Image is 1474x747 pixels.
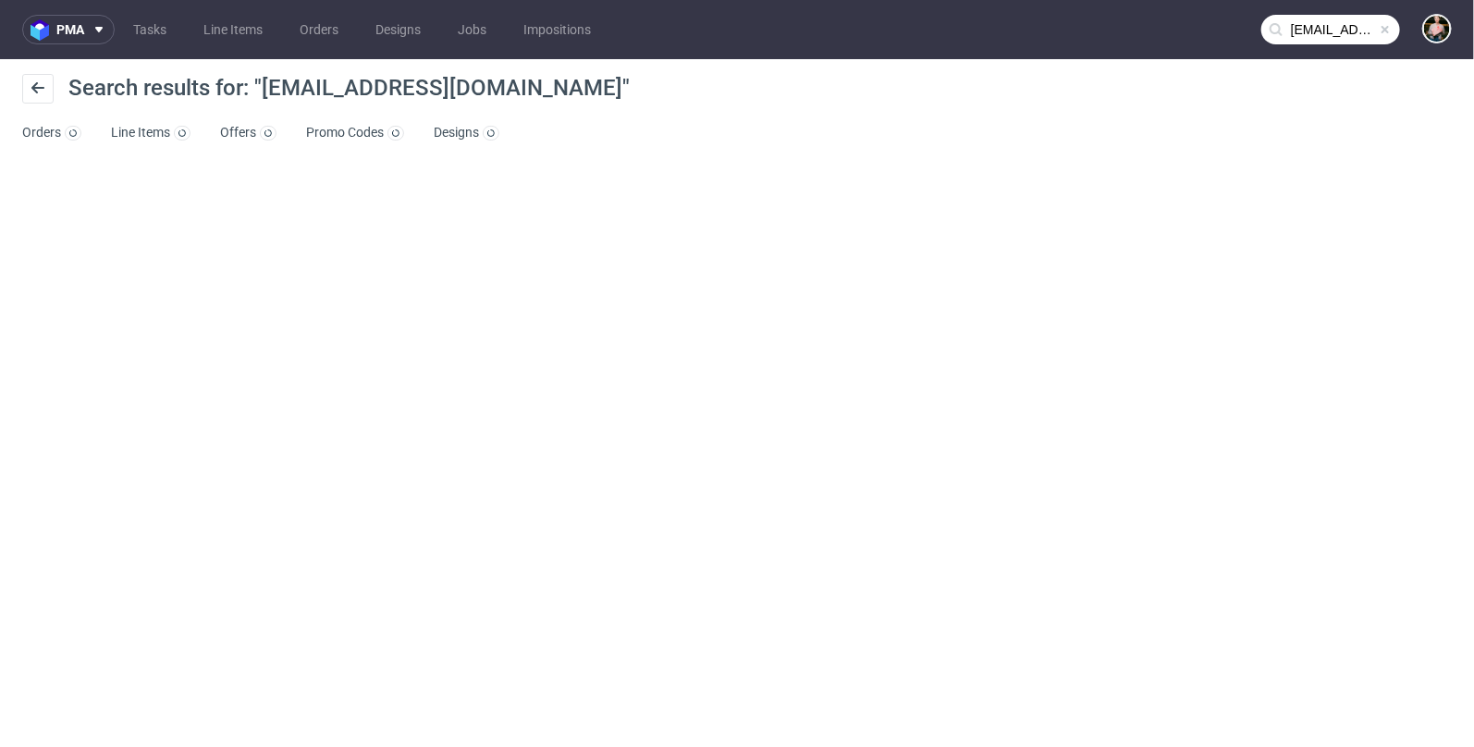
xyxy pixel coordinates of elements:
span: pma [56,23,84,36]
img: Marta Tomaszewska [1424,16,1450,42]
a: Promo Codes [306,118,404,148]
a: Line Items [111,118,190,148]
a: Tasks [122,15,178,44]
span: Search results for: "[EMAIL_ADDRESS][DOMAIN_NAME]" [68,75,630,101]
img: logo [31,19,56,41]
button: pma [22,15,115,44]
a: Line Items [192,15,274,44]
a: Jobs [447,15,497,44]
a: Designs [364,15,432,44]
a: Offers [220,118,276,148]
a: Orders [289,15,350,44]
a: Impositions [512,15,602,44]
a: Designs [434,118,499,148]
a: Orders [22,118,81,148]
